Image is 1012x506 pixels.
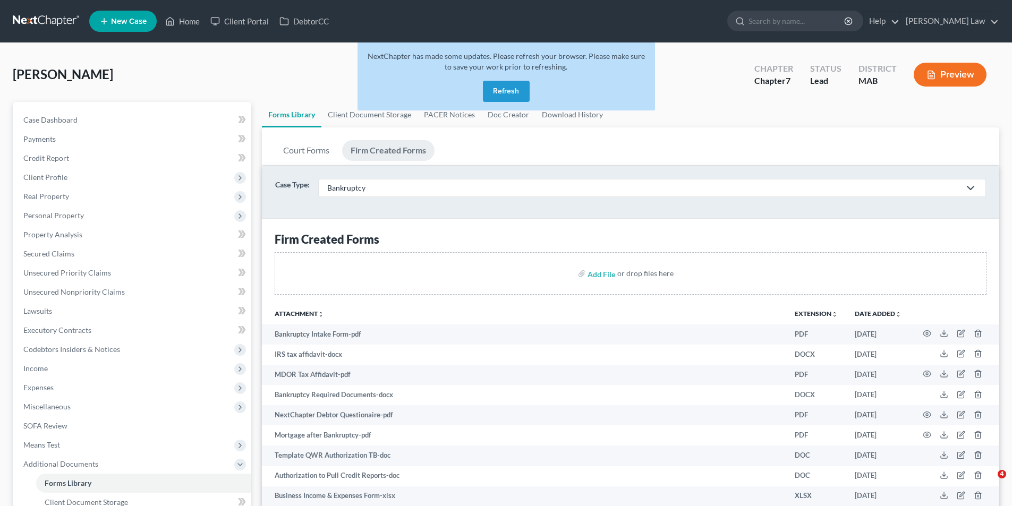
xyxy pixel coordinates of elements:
span: Means Test [23,440,60,449]
td: [DATE] [846,405,910,425]
td: DOCX [786,345,846,365]
a: Credit Report [15,149,251,168]
span: Property Analysis [23,230,82,239]
span: Personal Property [23,211,84,220]
div: Chapter [754,75,793,87]
td: NextChapter Debtor Questionaire-pdf [262,405,786,425]
a: Client Document Storage [321,102,418,127]
td: DOCX [786,385,846,405]
button: firmCaseType.title [957,491,965,500]
span: Credit Report [23,153,69,162]
td: [DATE] [846,324,910,345]
td: IRS tax affidavit-docx [262,345,786,365]
a: Forms Library [262,102,321,127]
i: unfold_more [831,311,838,318]
button: firmCaseType.title [957,329,965,338]
button: firmCaseType.title [957,410,965,419]
span: SOFA Review [23,421,67,430]
div: Bankruptcy [327,183,960,193]
td: [DATE] [846,365,910,385]
div: or drop files here [617,268,674,279]
a: Property Analysis [15,225,251,244]
td: Authorization to Pull Credit Reports-doc [262,466,786,486]
div: Status [810,63,841,75]
span: Additional Documents [23,459,98,468]
button: firmCaseType.title [957,349,965,358]
a: Home [160,12,205,31]
a: [PERSON_NAME] Law [900,12,999,31]
td: PDF [786,365,846,385]
span: 7 [786,75,790,85]
span: 4 [998,470,1006,478]
span: [PERSON_NAME] [13,66,113,82]
td: [DATE] [846,445,910,466]
a: Client Portal [205,12,274,31]
button: firmCaseType.title [957,370,965,378]
span: Lawsuits [23,306,52,315]
td: Bankruptcy Intake Form-pdf [262,324,786,345]
a: Case Dashboard [15,110,251,130]
a: Unsecured Nonpriority Claims [15,282,251,302]
span: Miscellaneous [23,402,71,411]
td: PDF [786,425,846,445]
input: Search by name... [749,11,846,31]
td: [DATE] [846,425,910,445]
td: [DATE] [846,385,910,405]
div: District [858,63,897,75]
i: unfold_more [318,311,324,318]
a: SOFA Review [15,416,251,435]
div: Chapter [754,63,793,75]
a: Payments [15,130,251,149]
td: [DATE] [846,345,910,365]
button: firmCaseType.title [957,471,965,479]
a: Court Forms [275,140,338,161]
span: Client Profile [23,173,67,182]
td: PDF [786,324,846,345]
a: Extensionunfold_more [795,310,838,318]
label: Case Type: [275,179,310,197]
span: Case Dashboard [23,115,78,124]
a: Unsecured Priority Claims [15,263,251,282]
td: Template QWR Authorization TB-doc [262,445,786,466]
span: Payments [23,134,56,143]
span: Secured Claims [23,249,74,258]
a: Firm Created Forms [342,140,435,161]
a: Secured Claims [15,244,251,263]
div: Firm Created Forms [275,231,987,247]
span: Codebtors Insiders & Notices [23,345,120,354]
button: Refresh [483,81,530,102]
span: Executory Contracts [23,325,91,335]
button: firmCaseType.title [957,451,965,459]
span: Unsecured Priority Claims [23,268,111,277]
div: Lead [810,75,841,87]
span: Unsecured Nonpriority Claims [23,287,125,296]
td: Bankruptcy Required Documents-docx [262,385,786,405]
td: DOC [786,466,846,486]
i: unfold_more [895,311,902,318]
a: DebtorCC [274,12,334,31]
td: DOC [786,445,846,466]
button: firmCaseType.title [957,390,965,399]
a: Lawsuits [15,302,251,321]
iframe: Intercom live chat [976,470,1001,495]
span: New Case [111,18,147,25]
td: Mortgage after Bankruptcy-pdf [262,425,786,445]
a: Help [864,12,899,31]
td: [DATE] [846,466,910,486]
span: NextChapter has made some updates. Please refresh your browser. Please make sure to save your wor... [368,52,645,71]
a: Forms Library [36,474,251,493]
span: Real Property [23,192,69,201]
span: Expenses [23,383,54,392]
button: Preview [914,63,987,87]
td: MDOR Tax Affidavit-pdf [262,365,786,385]
button: firmCaseType.title [957,431,965,439]
a: Attachmentunfold_more [275,310,324,318]
span: Forms Library [45,478,91,487]
span: Income [23,364,48,373]
div: MAB [858,75,897,87]
a: Executory Contracts [15,321,251,340]
td: PDF [786,405,846,425]
a: Date Addedunfold_more [855,310,902,318]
